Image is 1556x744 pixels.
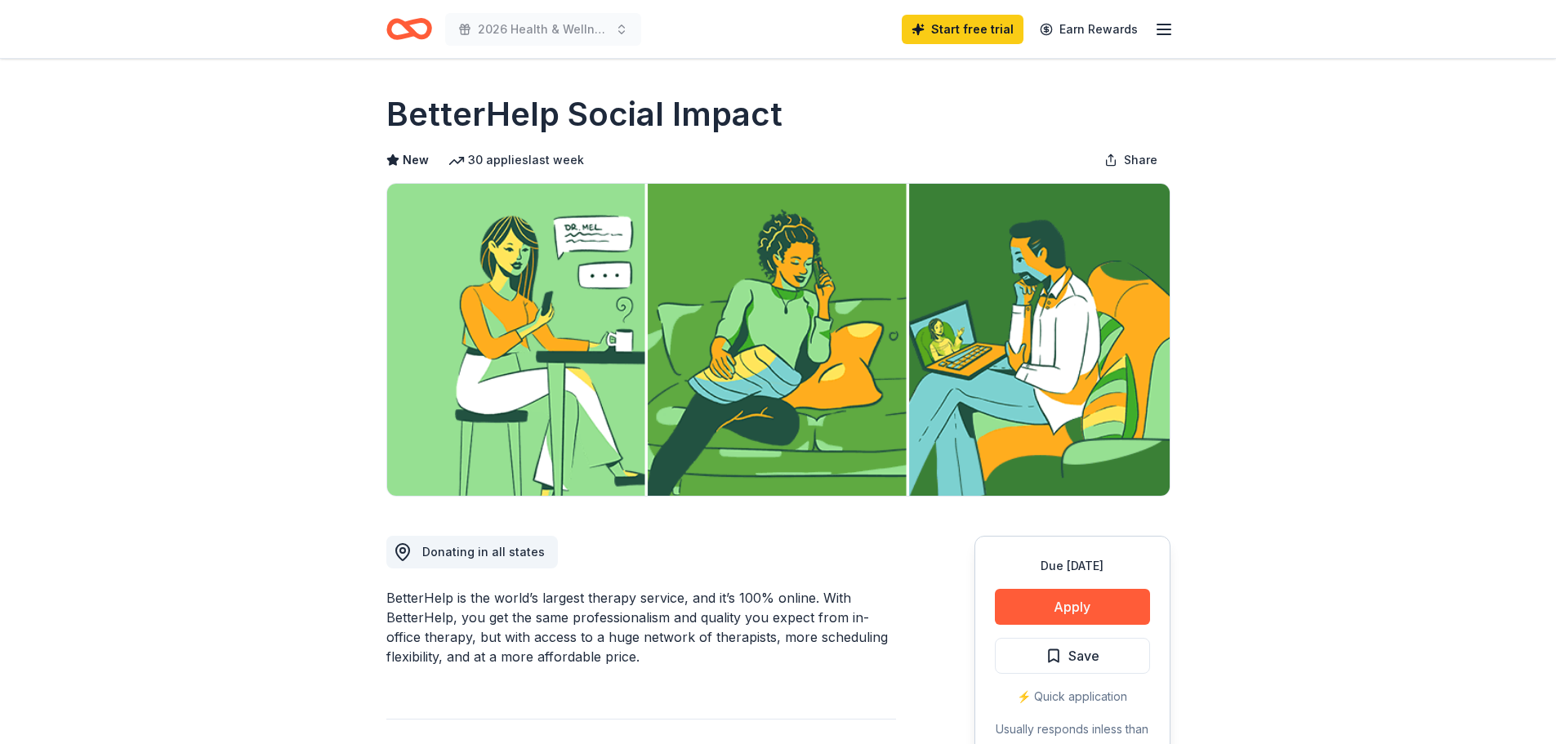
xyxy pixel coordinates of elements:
div: BetterHelp is the world’s largest therapy service, and it’s 100% online. With BetterHelp, you get... [386,588,896,666]
span: 2026 Health & Wellness Fair [478,20,609,39]
button: 2026 Health & Wellness Fair [445,13,641,46]
div: Due [DATE] [995,556,1150,576]
span: Save [1068,645,1099,666]
span: New [403,150,429,170]
button: Share [1091,144,1170,176]
a: Start free trial [902,15,1023,44]
button: Save [995,638,1150,674]
img: Image for BetterHelp Social Impact [387,184,1170,496]
button: Apply [995,589,1150,625]
span: Share [1124,150,1157,170]
div: 30 applies last week [448,150,584,170]
span: Donating in all states [422,545,545,559]
a: Earn Rewards [1030,15,1148,44]
h1: BetterHelp Social Impact [386,91,782,137]
a: Home [386,10,432,48]
div: ⚡️ Quick application [995,687,1150,706]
